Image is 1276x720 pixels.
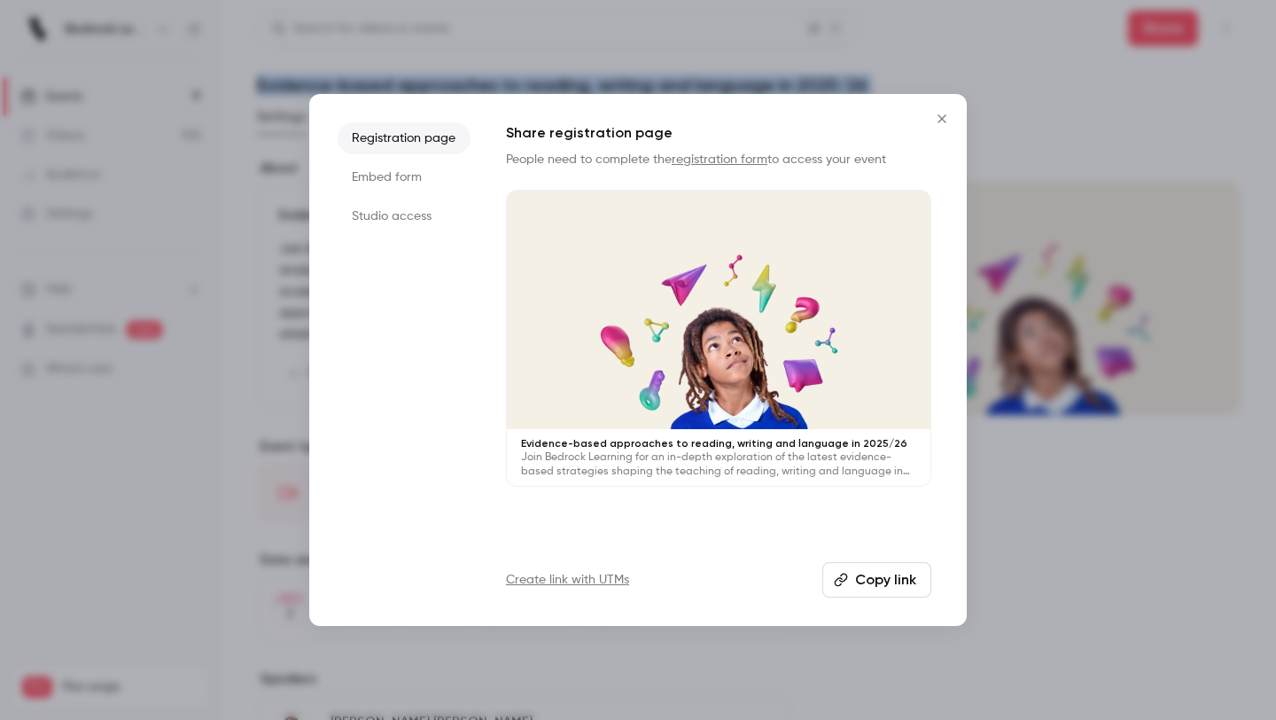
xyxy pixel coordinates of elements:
p: People need to complete the to access your event [506,151,931,168]
a: Evidence-based approaches to reading, writing and language in 2025/26Join Bedrock Learning for an... [506,190,931,487]
button: Copy link [822,562,931,598]
li: Registration page [338,122,471,154]
p: Join Bedrock Learning for an in-depth exploration of the latest evidence-based strategies shaping... [521,450,916,479]
li: Studio access [338,200,471,232]
li: Embed form [338,161,471,193]
a: Create link with UTMs [506,571,629,589]
button: Close [924,101,960,137]
p: Evidence-based approaches to reading, writing and language in 2025/26 [521,436,916,450]
a: registration form [672,153,767,166]
h1: Share registration page [506,122,931,144]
